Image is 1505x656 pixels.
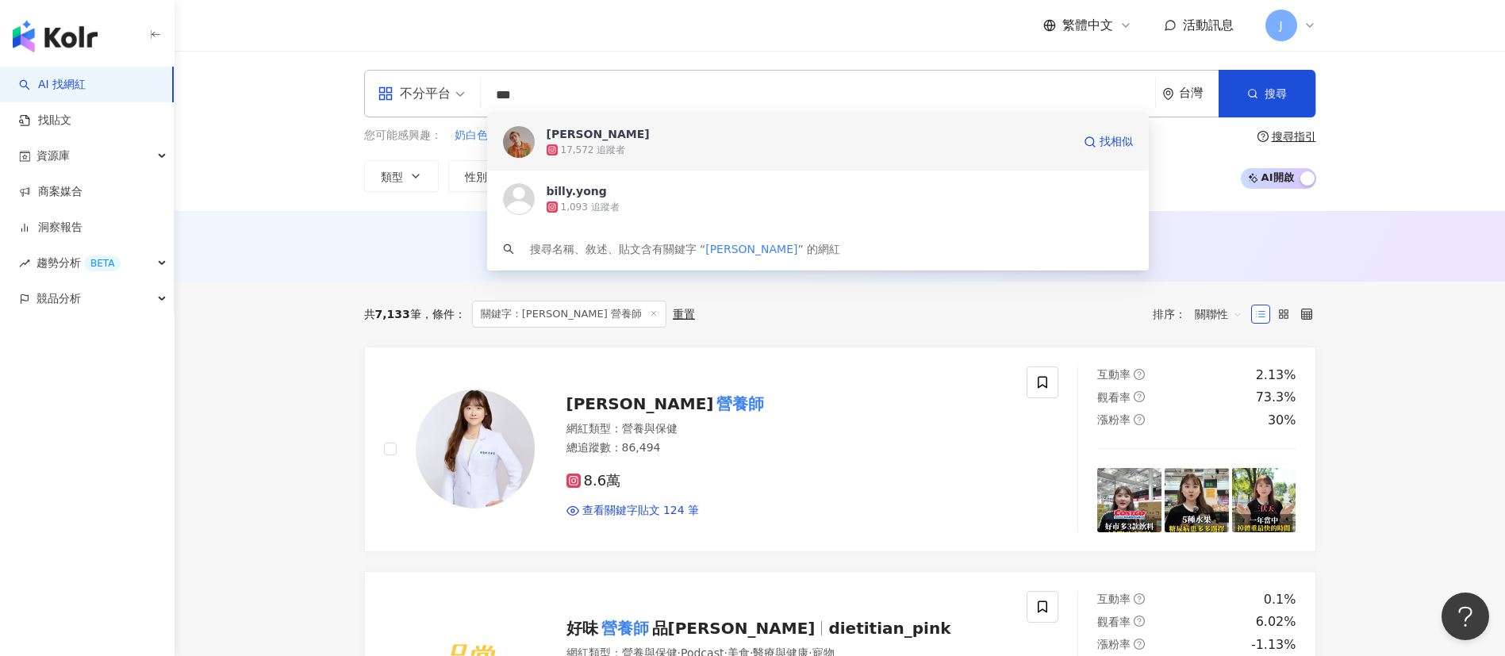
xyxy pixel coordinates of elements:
[1232,468,1296,532] img: post-image
[503,126,535,158] img: KOL Avatar
[561,144,626,157] div: 17,572 追蹤者
[1442,593,1489,640] iframe: Help Scout Beacon - Open
[448,160,523,192] button: 性別
[378,81,451,106] div: 不分平台
[598,616,652,641] mark: 營養師
[1097,616,1131,628] span: 觀看率
[828,619,950,638] span: dietitian_pink
[1097,593,1131,605] span: 互動率
[1251,636,1296,654] div: -1.13%
[1265,87,1287,100] span: 搜尋
[364,160,439,192] button: 類型
[1219,70,1315,117] button: 搜尋
[1097,638,1131,650] span: 漲粉率
[1179,86,1219,100] div: 台灣
[1162,88,1174,100] span: environment
[1257,131,1269,142] span: question-circle
[1134,391,1145,402] span: question-circle
[455,128,566,144] span: 奶白色高級鱷魚紋牛皮
[364,347,1316,552] a: KOL Avatar[PERSON_NAME]營養師網紅類型：營養與保健總追蹤數：86,4948.6萬查看關鍵字貼文 124 筆互動率question-circle2.13%觀看率questio...
[566,421,1008,437] div: 網紅類型 ：
[1183,17,1234,33] span: 活動訊息
[19,184,83,200] a: 商案媒合
[1134,369,1145,380] span: question-circle
[84,255,121,271] div: BETA
[673,308,695,320] div: 重置
[19,77,86,93] a: searchAI 找網紅
[36,138,70,174] span: 資源庫
[566,619,598,638] span: 好味
[1097,391,1131,404] span: 觀看率
[36,245,121,281] span: 趨勢分析
[1097,368,1131,381] span: 互動率
[421,308,466,320] span: 條件 ：
[454,127,566,144] button: 奶白色高級鱷魚紋牛皮
[378,86,394,102] span: appstore
[1134,414,1145,425] span: question-circle
[566,440,1008,456] div: 總追蹤數 ： 86,494
[465,171,487,183] span: 性別
[1256,366,1296,384] div: 2.13%
[1134,616,1145,627] span: question-circle
[13,21,98,52] img: logo
[652,619,816,638] span: 品[PERSON_NAME]
[1272,130,1316,143] div: 搜尋指引
[503,183,535,215] img: KOL Avatar
[713,391,767,416] mark: 營養師
[19,258,30,269] span: rise
[561,201,620,214] div: 1,093 追蹤者
[19,220,83,236] a: 洞察報告
[375,308,410,320] span: 7,133
[622,422,678,435] span: 營養與保健
[705,243,797,255] span: [PERSON_NAME]
[582,503,700,519] span: 查看關鍵字貼文 124 筆
[1097,413,1131,426] span: 漲粉率
[1279,17,1282,34] span: J
[1256,613,1296,631] div: 6.02%
[1100,134,1133,150] span: 找相似
[364,308,421,320] div: 共 筆
[566,473,621,489] span: 8.6萬
[416,389,535,508] img: KOL Avatar
[1165,468,1229,532] img: post-image
[1134,593,1145,604] span: question-circle
[36,281,81,316] span: 競品分析
[1256,389,1296,406] div: 73.3%
[1134,639,1145,650] span: question-circle
[566,394,714,413] span: [PERSON_NAME]
[1153,301,1251,327] div: 排序：
[1062,17,1113,34] span: 繁體中文
[364,128,442,144] span: 您可能感興趣：
[566,503,700,519] a: 查看關鍵字貼文 124 筆
[547,126,650,142] div: [PERSON_NAME]
[381,171,403,183] span: 類型
[1084,126,1133,158] a: 找相似
[547,183,607,199] div: billy.yong
[19,113,71,129] a: 找貼文
[503,244,514,255] span: search
[1097,468,1161,532] img: post-image
[530,240,841,258] div: 搜尋名稱、敘述、貼文含有關鍵字 “ ” 的網紅
[1195,301,1242,327] span: 關聯性
[1268,412,1296,429] div: 30%
[1264,591,1296,608] div: 0.1%
[472,301,666,328] span: 關鍵字：[PERSON_NAME] 營養師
